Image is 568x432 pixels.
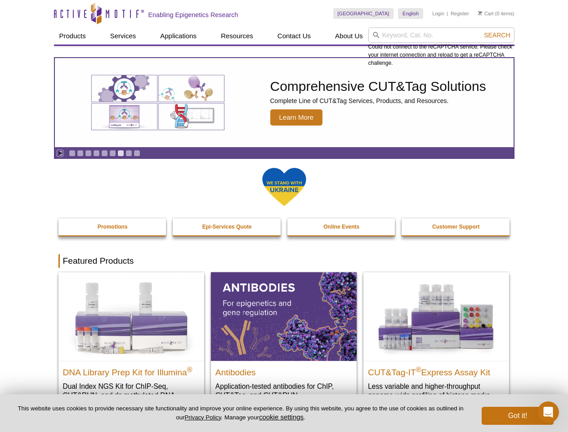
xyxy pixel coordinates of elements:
[363,272,509,360] img: CUT&Tag-IT® Express Assay Kit
[55,58,514,147] a: Various genetic charts and diagrams. Comprehensive CUT&Tag Solutions Complete Line of CUT&Tag Ser...
[90,74,225,131] img: Various genetic charts and diagrams.
[202,224,252,230] strong: Epi-Services Quote
[58,218,167,235] a: Promotions
[211,272,357,360] img: All Antibodies
[262,167,307,207] img: We Stand With Ukraine
[184,414,221,421] a: Privacy Policy
[215,382,352,400] p: Application-tested antibodies for ChIP, CUT&Tag, and CUT&RUN.
[368,364,505,377] h2: CUT&Tag-IT Express Assay Kit
[93,150,100,157] a: Go to slide 4
[85,150,92,157] a: Go to slide 3
[98,224,128,230] strong: Promotions
[402,218,510,235] a: Customer Support
[363,272,509,409] a: CUT&Tag-IT® Express Assay Kit CUT&Tag-IT®Express Assay Kit Less variable and higher-throughput ge...
[58,272,204,418] a: DNA Library Prep Kit for Illumina DNA Library Prep Kit for Illumina® Dual Index NGS Kit for ChIP-...
[77,150,84,157] a: Go to slide 2
[270,97,486,105] p: Complete Line of CUT&Tag Services, Products, and Resources.
[451,10,469,17] a: Register
[259,413,304,421] button: cookie settings
[69,150,76,157] a: Go to slide 1
[155,27,202,45] a: Applications
[368,27,514,43] input: Keyword, Cat. No.
[105,27,142,45] a: Services
[447,8,448,19] li: |
[270,80,486,93] h2: Comprehensive CUT&Tag Solutions
[58,272,204,360] img: DNA Library Prep Kit for Illumina
[368,382,505,400] p: Less variable and higher-throughput genome-wide profiling of histone marks​.
[330,27,368,45] a: About Us
[478,8,514,19] li: (0 items)
[55,58,514,147] article: Comprehensive CUT&Tag Solutions
[287,218,396,235] a: Online Events
[478,10,494,17] a: Cart
[333,8,394,19] a: [GEOGRAPHIC_DATA]
[215,27,259,45] a: Resources
[270,109,323,126] span: Learn More
[101,150,108,157] a: Go to slide 5
[117,150,124,157] a: Go to slide 7
[478,11,482,15] img: Your Cart
[211,272,357,409] a: All Antibodies Antibodies Application-tested antibodies for ChIP, CUT&Tag, and CUT&RUN.
[14,405,467,422] p: This website uses cookies to provide necessary site functionality and improve your online experie...
[323,224,359,230] strong: Online Events
[537,401,559,423] iframe: Intercom live chat
[398,8,423,19] a: English
[215,364,352,377] h2: Antibodies
[63,382,200,409] p: Dual Index NGS Kit for ChIP-Seq, CUT&RUN, and ds methylated DNA assays.
[432,10,444,17] a: Login
[482,407,554,425] button: Got it!
[432,224,479,230] strong: Customer Support
[272,27,316,45] a: Contact Us
[173,218,282,235] a: Epi-Services Quote
[187,365,192,373] sup: ®
[58,254,510,268] h2: Featured Products
[416,365,421,373] sup: ®
[109,150,116,157] a: Go to slide 6
[148,11,238,19] h2: Enabling Epigenetics Research
[125,150,132,157] a: Go to slide 8
[54,27,91,45] a: Products
[484,31,510,39] span: Search
[57,150,63,157] a: Toggle autoplay
[63,364,200,377] h2: DNA Library Prep Kit for Illumina
[481,31,513,39] button: Search
[368,27,514,67] div: Could not connect to the reCAPTCHA service. Please check your internet connection and reload to g...
[134,150,140,157] a: Go to slide 9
